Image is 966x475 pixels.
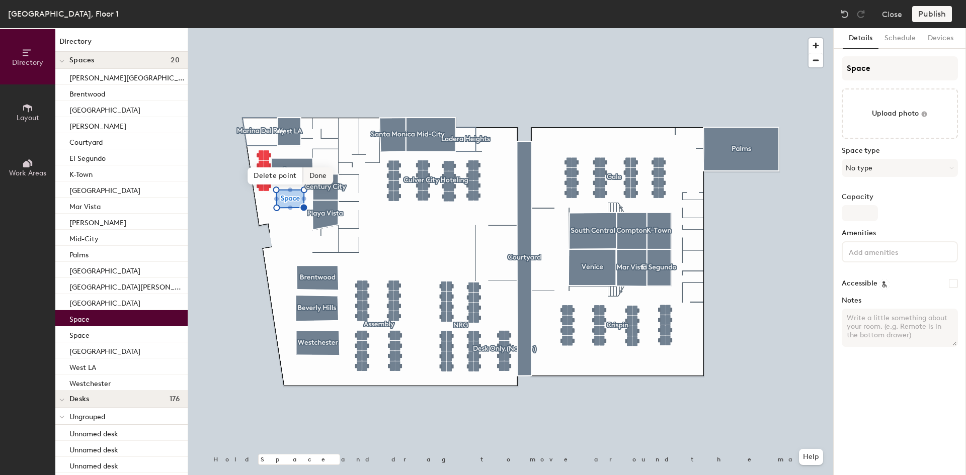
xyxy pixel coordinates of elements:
p: Unnamed desk [69,443,118,454]
p: Courtyard [69,135,103,147]
button: Details [843,28,878,49]
p: [GEOGRAPHIC_DATA] [69,344,140,356]
input: Add amenities [847,245,937,257]
span: Directory [12,58,43,67]
p: Westchester [69,376,111,388]
button: Upload photo [842,88,958,139]
span: 176 [170,395,180,403]
button: Help [799,449,823,465]
p: Mar Vista [69,200,101,211]
h1: Directory [55,36,188,52]
p: Palms [69,248,89,259]
p: Space [69,328,90,340]
span: Spaces [69,56,95,64]
p: [PERSON_NAME] [69,216,126,227]
p: Unnamed desk [69,427,118,438]
button: No type [842,159,958,177]
button: Schedule [878,28,922,49]
p: [GEOGRAPHIC_DATA][PERSON_NAME] [69,280,186,292]
p: [GEOGRAPHIC_DATA] [69,296,140,308]
label: Capacity [842,193,958,201]
p: Unnamed desk [69,459,118,470]
span: Layout [17,114,39,122]
p: Brentwood [69,87,105,99]
span: Desks [69,395,89,403]
span: 20 [171,56,180,64]
label: Accessible [842,279,877,288]
p: El Segundo [69,151,106,163]
p: West LA [69,360,96,372]
button: Close [882,6,902,22]
p: [GEOGRAPHIC_DATA] [69,264,140,275]
p: [PERSON_NAME] [69,119,126,131]
span: Work Areas [9,169,46,177]
span: Done [303,167,333,184]
p: Space [69,312,90,324]
label: Space type [842,147,958,155]
span: Ungrouped [69,413,105,421]
label: Notes [842,297,958,305]
div: [GEOGRAPHIC_DATA], Floor 1 [8,8,119,20]
img: Redo [856,9,866,19]
label: Amenities [842,229,958,237]
p: [GEOGRAPHIC_DATA] [69,103,140,115]
span: Delete point [248,167,303,184]
p: Mid-City [69,232,99,243]
p: [GEOGRAPHIC_DATA] [69,183,140,195]
p: [PERSON_NAME][GEOGRAPHIC_DATA] [69,71,186,82]
p: K-Town [69,167,93,179]
button: Devices [922,28,959,49]
img: Undo [840,9,850,19]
